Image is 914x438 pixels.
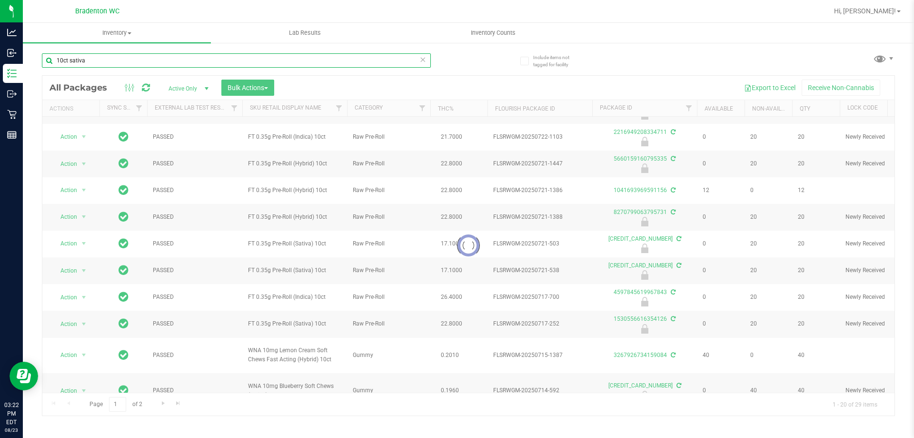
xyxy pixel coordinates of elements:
[399,23,587,43] a: Inventory Counts
[75,7,119,15] span: Bradenton WC
[10,362,38,390] iframe: Resource center
[7,48,17,58] inline-svg: Inbound
[7,110,17,119] inline-svg: Retail
[7,69,17,78] inline-svg: Inventory
[458,29,528,37] span: Inventory Counts
[4,427,19,434] p: 08/23
[23,23,211,43] a: Inventory
[7,28,17,37] inline-svg: Analytics
[834,7,896,15] span: Hi, [PERSON_NAME]!
[211,23,399,43] a: Lab Results
[533,54,581,68] span: Include items not tagged for facility
[42,53,431,68] input: Search Package ID, Item Name, SKU, Lot or Part Number...
[7,89,17,99] inline-svg: Outbound
[419,53,426,66] span: Clear
[4,401,19,427] p: 03:22 PM EDT
[7,130,17,140] inline-svg: Reports
[23,29,211,37] span: Inventory
[276,29,334,37] span: Lab Results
